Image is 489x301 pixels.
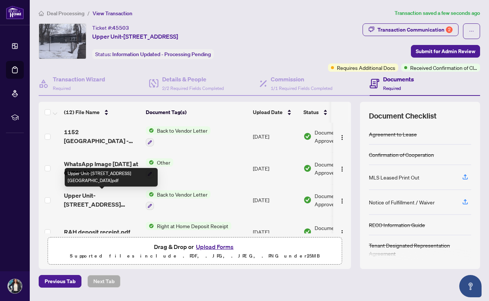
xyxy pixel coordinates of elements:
[64,191,140,209] span: Upper Unit-[STREET_ADDRESS][GEOGRAPHIC_DATA]pdf
[92,23,129,32] div: Ticket #:
[154,190,210,198] span: Back to Vendor Letter
[300,102,364,123] th: Status
[154,126,210,135] span: Back to Vendor Letter
[336,226,348,238] button: Logo
[154,242,236,252] span: Drag & Drop or
[143,102,250,123] th: Document Tag(s)
[39,11,44,16] span: home
[339,166,345,172] img: Logo
[369,221,425,229] div: RECO Information Guide
[377,24,453,36] div: Transaction Communication
[146,222,231,242] button: Status IconRight at Home Deposit Receipt
[64,127,140,145] span: 1152 [GEOGRAPHIC_DATA] - BTV.pdf
[154,222,231,230] span: Right at Home Deposit Receipt
[469,29,474,34] span: ellipsis
[194,242,236,252] button: Upload Forms
[315,160,361,177] span: Document Approved
[64,227,130,236] span: RAH deposit receipt.pdf
[87,275,120,288] button: Next Tab
[369,111,437,121] span: Document Checklist
[336,162,348,174] button: Logo
[8,279,22,293] img: Profile Icon
[315,128,361,145] span: Document Approved
[162,75,224,84] h4: Details & People
[459,275,482,297] button: Open asap
[411,45,480,58] button: Submit for Admin Review
[93,10,132,17] span: View Transaction
[271,75,332,84] h4: Commission
[146,126,154,135] img: Status Icon
[303,108,319,116] span: Status
[383,85,401,91] span: Required
[250,216,300,248] td: [DATE]
[146,158,154,166] img: Status Icon
[112,25,129,31] span: 45503
[315,192,361,208] span: Document Approved
[339,198,345,204] img: Logo
[154,158,173,166] span: Other
[112,51,211,58] span: Information Updated - Processing Pending
[146,126,210,146] button: Status IconBack to Vendor Letter
[146,158,173,178] button: Status IconOther
[6,6,24,19] img: logo
[336,130,348,142] button: Logo
[146,190,210,210] button: Status IconBack to Vendor Letter
[363,23,459,36] button: Transaction Communication2
[250,102,300,123] th: Upload Date
[369,173,419,181] div: MLS Leased Print Out
[339,135,345,140] img: Logo
[39,275,81,288] button: Previous Tab
[162,85,224,91] span: 2/2 Required Fields Completed
[48,237,342,265] span: Drag & Drop orUpload FormsSupported files include .PDF, .JPG, .JPEG, .PNG under25MB
[65,168,158,187] div: Upper Unit-[STREET_ADDRESS][GEOGRAPHIC_DATA]pdf
[337,64,395,72] span: Requires Additional Docs
[395,9,480,17] article: Transaction saved a few seconds ago
[383,75,414,84] h4: Documents
[250,152,300,184] td: [DATE]
[303,132,312,140] img: Document Status
[253,108,283,116] span: Upload Date
[336,194,348,206] button: Logo
[61,102,143,123] th: (12) File Name
[416,45,475,57] span: Submit for Admin Review
[92,49,214,59] div: Status:
[315,224,361,240] span: Document Approved
[52,252,337,260] p: Supported files include .PDF, .JPG, .JPEG, .PNG under 25 MB
[303,196,312,204] img: Document Status
[369,241,471,258] div: Tenant Designated Representation Agreement
[250,184,300,216] td: [DATE]
[146,222,154,230] img: Status Icon
[53,75,105,84] h4: Transaction Wizard
[369,130,417,138] div: Agreement to Lease
[47,10,84,17] span: Deal Processing
[369,198,435,206] div: Notice of Fulfillment / Waiver
[303,228,312,236] img: Document Status
[39,24,86,59] img: IMG-E12127082_1.jpg
[87,9,90,17] li: /
[146,190,154,198] img: Status Icon
[339,230,345,236] img: Logo
[45,275,75,287] span: Previous Tab
[369,150,434,159] div: Confirmation of Cooperation
[303,164,312,172] img: Document Status
[271,85,332,91] span: 1/1 Required Fields Completed
[92,32,178,41] span: Upper Unit-[STREET_ADDRESS]
[250,120,300,152] td: [DATE]
[410,64,477,72] span: Received Confirmation of Closing
[64,108,100,116] span: (12) File Name
[446,26,453,33] div: 2
[53,85,71,91] span: Required
[64,159,140,177] span: WhatsApp Image [DATE] at 64740 PM.jpeg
